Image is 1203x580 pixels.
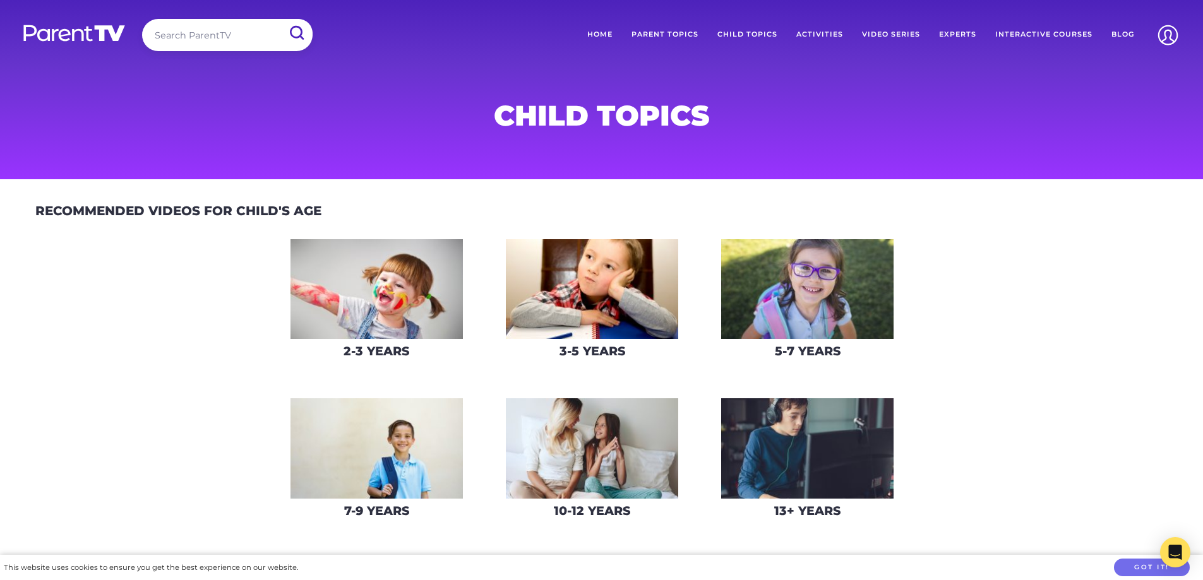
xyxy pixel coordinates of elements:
[1102,19,1144,50] a: Blog
[853,19,930,50] a: Video Series
[721,398,894,527] a: 13+ Years
[4,561,298,574] div: This website uses cookies to ensure you get the best experience on our website.
[774,504,841,518] h3: 13+ Years
[297,103,906,128] h1: Child Topics
[986,19,1102,50] a: Interactive Courses
[290,239,464,368] a: 2-3 Years
[506,239,678,340] img: parenttv-flyer-convert-275x160.jpg
[290,398,463,499] img: iStock-902391140_super-275x160.jpg
[787,19,853,50] a: Activities
[1152,19,1184,51] img: Account
[505,398,679,527] a: 10-12 Years
[290,239,463,340] img: AdobeStock_52551224-e1557294252315-275x160.jpeg
[290,398,464,527] a: 7-9 Years
[22,24,126,42] img: parenttv-logo-white.4c85aaf.svg
[622,19,708,50] a: Parent Topics
[721,239,894,368] a: 5-7 Years
[721,239,894,340] img: iStock-609791422_super-275x160.jpg
[505,239,679,368] a: 3-5 Years
[344,344,409,358] h3: 2-3 Years
[930,19,986,50] a: Experts
[344,504,409,518] h3: 7-9 Years
[1114,559,1190,577] button: Got it!
[506,398,678,499] img: AdobeStock_108431310-275x160.jpeg
[708,19,787,50] a: Child Topics
[560,344,625,358] h3: 3-5 Years
[775,344,841,358] h3: 5-7 Years
[578,19,622,50] a: Home
[554,504,630,518] h3: 10-12 Years
[721,398,894,499] img: AdobeStock_181370851-275x160.jpeg
[35,203,321,218] h2: Recommended videos for child's age
[280,19,313,47] input: Submit
[1160,537,1190,567] div: Open Intercom Messenger
[142,19,313,51] input: Search ParentTV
